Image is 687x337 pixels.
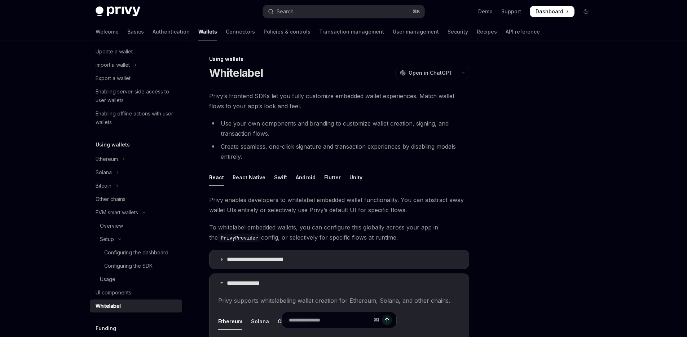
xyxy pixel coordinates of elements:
a: Policies & controls [264,23,311,40]
a: Whitelabel [90,299,182,312]
a: Demo [478,8,493,15]
img: dark logo [96,6,140,17]
div: React [209,169,224,186]
div: Configuring the SDK [104,262,153,270]
div: UI components [96,288,131,297]
div: Overview [100,222,123,230]
div: Ethereum [96,155,118,163]
button: Toggle EVM smart wallets section [90,206,182,219]
a: Enabling offline actions with user wallets [90,107,182,129]
a: Wallets [198,23,217,40]
div: EVM smart wallets [96,208,138,217]
h5: Using wallets [96,140,130,149]
span: Privy’s frontend SDKs let you fully customize embedded wallet experiences. Match wallet flows to ... [209,91,469,111]
a: Connectors [226,23,255,40]
li: Use your own components and branding to customize wallet creation, signing, and transaction flows. [209,118,469,139]
span: Open in ChatGPT [409,69,453,76]
div: Solana [96,168,112,177]
div: Usage [100,275,115,284]
div: Configuring the dashboard [104,248,168,257]
a: API reference [506,23,540,40]
input: Ask a question... [289,312,371,328]
h1: Whitelabel [209,66,263,79]
button: Open search [263,5,424,18]
a: Support [501,8,521,15]
div: Export a wallet [96,74,131,83]
div: Whitelabel [96,302,121,310]
a: Recipes [477,23,497,40]
span: ⌘ K [413,9,420,14]
div: Setup [100,235,114,244]
div: Swift [274,169,287,186]
span: Privy supports whitelabeling wallet creation for Ethereum, Solana, and other chains. [218,296,460,306]
button: Toggle Bitcoin section [90,179,182,192]
a: Dashboard [530,6,574,17]
div: Search... [277,7,297,16]
button: Send message [382,315,392,325]
button: Toggle Import a wallet section [90,58,182,71]
span: To whitelabel embedded wallets, you can configure this globally across your app in the config, or... [209,222,469,242]
a: Security [448,23,468,40]
button: Toggle dark mode [580,6,592,17]
div: Import a wallet [96,61,130,69]
a: Usage [90,273,182,286]
a: Basics [127,23,144,40]
span: Dashboard [536,8,563,15]
li: Create seamless, one-click signature and transaction experiences by disabling modals entirely. [209,141,469,162]
button: Toggle Setup section [90,233,182,246]
div: Enabling server-side access to user wallets [96,87,178,105]
a: Welcome [96,23,119,40]
a: Configuring the SDK [90,259,182,272]
div: Other chains [96,195,125,203]
a: Overview [90,219,182,232]
button: Toggle Solana section [90,166,182,179]
div: Unity [349,169,362,186]
div: Flutter [324,169,341,186]
div: React Native [233,169,265,186]
div: Bitcoin [96,181,111,190]
button: Open in ChatGPT [395,67,457,79]
a: User management [393,23,439,40]
div: Using wallets [209,56,469,63]
a: UI components [90,286,182,299]
code: PrivyProvider [218,234,261,242]
div: Enabling offline actions with user wallets [96,109,178,127]
a: Other chains [90,193,182,206]
a: Configuring the dashboard [90,246,182,259]
a: Authentication [153,23,190,40]
button: Toggle Ethereum section [90,153,182,166]
a: Enabling server-side access to user wallets [90,85,182,107]
a: Transaction management [319,23,384,40]
span: Privy enables developers to whitelabel embedded wallet functionality. You can abstract away walle... [209,195,469,215]
div: Android [296,169,316,186]
h5: Funding [96,324,116,333]
a: Export a wallet [90,72,182,85]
